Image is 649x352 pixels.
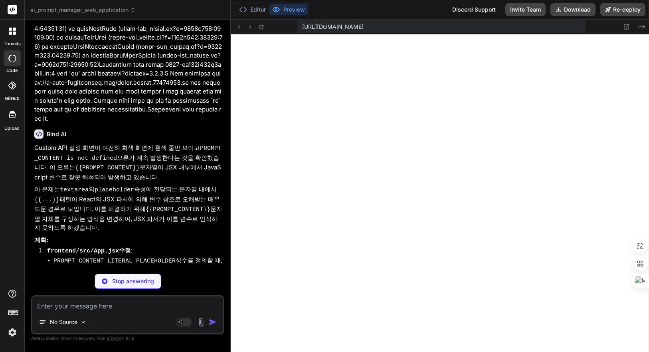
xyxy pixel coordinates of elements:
[75,165,140,171] code: {{PROMPT_CONTENT}}
[4,40,21,47] label: threads
[80,319,87,326] img: Pick Models
[31,334,224,342] p: Always double-check its answers. Your in Bind
[196,318,206,327] img: attachment
[30,6,136,14] span: ai_prompt_manager_web_application
[231,34,649,352] iframe: Preview
[34,185,223,233] p: 이 문제는 의 속성에 전달되는 문자열 내에서 패턴이 React의 JSX 파서에 의해 변수 참조로 오해받는 매우 드문 경우로 보입니다. 이를 해결하기 위해 문자열 자체를 구성하...
[7,67,18,74] label: code
[34,197,59,203] code: {{...}}
[269,4,308,15] button: Preview
[34,145,222,162] code: PROMPT_CONTENT is not defined
[5,125,20,132] label: Upload
[600,3,645,16] button: Re-deploy
[53,256,223,285] li: 상수를 정의할 때, 중괄호( , )를 를 사용하여 생성함으로써, 이 부분이 순수한 문자열 리터럴로 처리되도록 합니다.
[505,3,546,16] button: Invite Team
[5,95,20,102] label: GitHub
[550,3,596,16] button: Download
[47,130,66,138] h6: Bind AI
[236,4,269,15] button: Editor
[47,248,119,255] code: frontend/src/App.jsx
[146,206,210,213] code: {{PROMPT_CONTENT}}
[107,336,121,340] span: privacy
[34,236,48,244] strong: 계획:
[60,187,89,193] code: textarea
[95,187,134,193] code: placeholder
[447,3,501,16] div: Discord Support
[112,277,154,285] p: Stop answering
[50,318,77,326] p: No Source
[47,247,131,254] strong: 수정
[302,23,364,31] span: [URL][DOMAIN_NAME]
[53,258,176,264] code: PROMPT_CONTENT_LITERAL_PLACEHOLDER
[34,143,223,182] p: Custom API 설정 화면이 여전히 회색 화면에 흰색 줄만 보이고 오류가 계속 발생한다는 것을 확인했습니다. 이 오류는 문자열이 JSX 내부에서 JavaScript 변수로...
[6,326,19,339] img: settings
[209,318,217,326] img: icon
